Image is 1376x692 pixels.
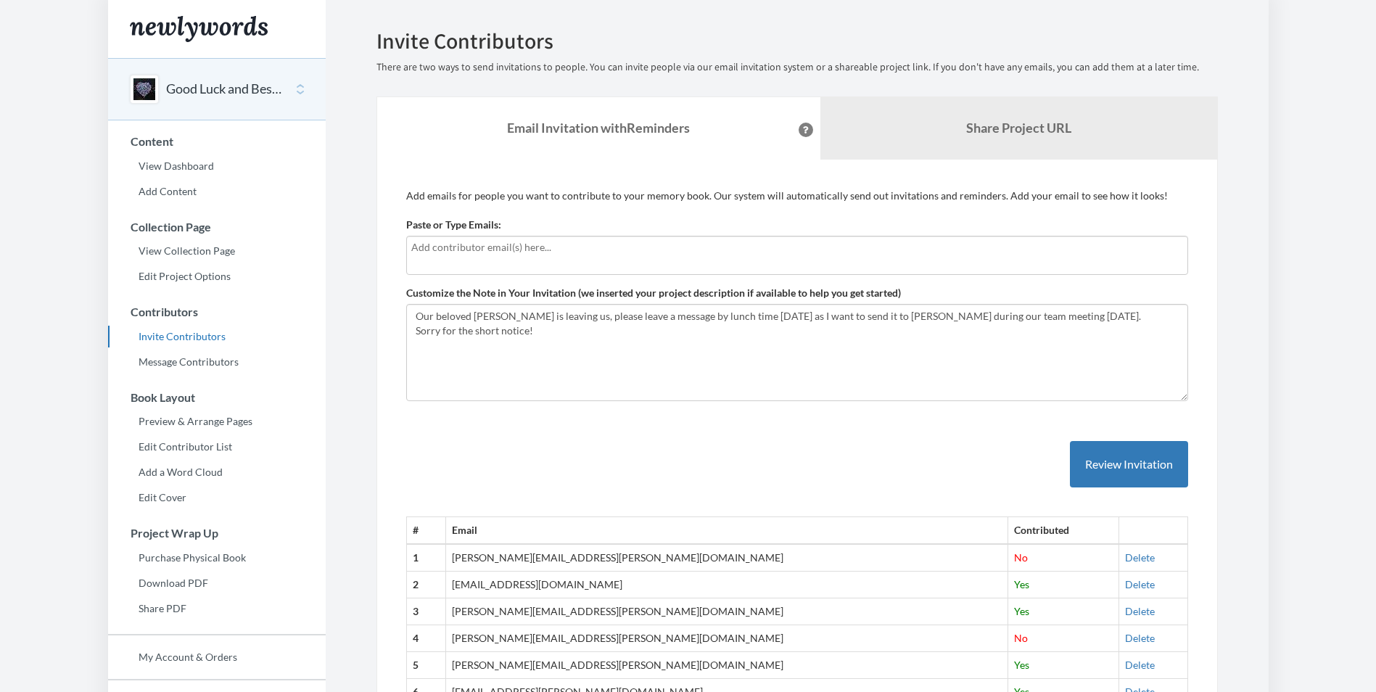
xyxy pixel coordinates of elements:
[445,517,1008,544] th: Email
[109,391,326,404] h3: Book Layout
[108,326,326,347] a: Invite Contributors
[108,181,326,202] a: Add Content
[445,652,1008,679] td: [PERSON_NAME][EMAIL_ADDRESS][PERSON_NAME][DOMAIN_NAME]
[1125,605,1155,617] a: Delete
[1125,659,1155,671] a: Delete
[376,60,1218,75] p: There are two ways to send invitations to people. You can invite people via our email invitation ...
[1070,441,1188,488] button: Review Invitation
[166,80,284,99] button: Good Luck and Best Wishes!
[109,527,326,540] h3: Project Wrap Up
[406,189,1188,203] p: Add emails for people you want to contribute to your memory book. Our system will automatically s...
[1125,578,1155,590] a: Delete
[406,517,445,544] th: #
[406,598,445,625] th: 3
[109,135,326,148] h3: Content
[406,304,1188,401] textarea: Our beloved [PERSON_NAME] is leaving us, please leave a message by lunch time [DATE] as I want to...
[406,286,901,300] label: Customize the Note in Your Invitation (we inserted your project description if available to help ...
[966,120,1071,136] b: Share Project URL
[1125,632,1155,644] a: Delete
[507,120,690,136] strong: Email Invitation with Reminders
[108,547,326,569] a: Purchase Physical Book
[406,652,445,679] th: 5
[108,411,326,432] a: Preview & Arrange Pages
[445,625,1008,652] td: [PERSON_NAME][EMAIL_ADDRESS][PERSON_NAME][DOMAIN_NAME]
[108,155,326,177] a: View Dashboard
[1014,632,1028,644] span: No
[130,16,268,42] img: Newlywords logo
[406,218,501,232] label: Paste or Type Emails:
[108,461,326,483] a: Add a Word Cloud
[108,240,326,262] a: View Collection Page
[1008,517,1118,544] th: Contributed
[406,572,445,598] th: 2
[109,221,326,234] h3: Collection Page
[108,646,326,668] a: My Account & Orders
[376,29,1218,53] h2: Invite Contributors
[1014,578,1029,590] span: Yes
[1014,551,1028,564] span: No
[108,351,326,373] a: Message Contributors
[445,544,1008,571] td: [PERSON_NAME][EMAIL_ADDRESS][PERSON_NAME][DOMAIN_NAME]
[109,305,326,318] h3: Contributors
[1125,551,1155,564] a: Delete
[411,239,1183,255] input: Add contributor email(s) here...
[445,598,1008,625] td: [PERSON_NAME][EMAIL_ADDRESS][PERSON_NAME][DOMAIN_NAME]
[108,265,326,287] a: Edit Project Options
[108,572,326,594] a: Download PDF
[1014,605,1029,617] span: Yes
[445,572,1008,598] td: [EMAIL_ADDRESS][DOMAIN_NAME]
[108,487,326,508] a: Edit Cover
[406,544,445,571] th: 1
[108,436,326,458] a: Edit Contributor List
[406,625,445,652] th: 4
[108,598,326,619] a: Share PDF
[1014,659,1029,671] span: Yes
